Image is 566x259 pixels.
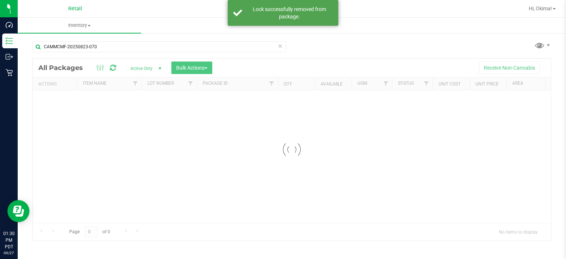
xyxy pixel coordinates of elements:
[6,53,13,60] inline-svg: Outbound
[32,41,286,52] input: Search Package ID, Item Name, SKU, Lot or Part Number...
[7,200,29,222] iframe: Resource center
[6,69,13,76] inline-svg: Retail
[246,6,333,20] div: Lock successfully removed from package.
[68,6,82,12] span: Retail
[3,250,14,256] p: 09/27
[529,6,552,11] span: Hi, Okima!
[3,230,14,250] p: 01:30 PM PDT
[18,18,141,33] a: Inventory
[18,22,141,29] span: Inventory
[277,41,283,51] span: Clear
[6,37,13,45] inline-svg: Inventory
[6,21,13,29] inline-svg: Dashboard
